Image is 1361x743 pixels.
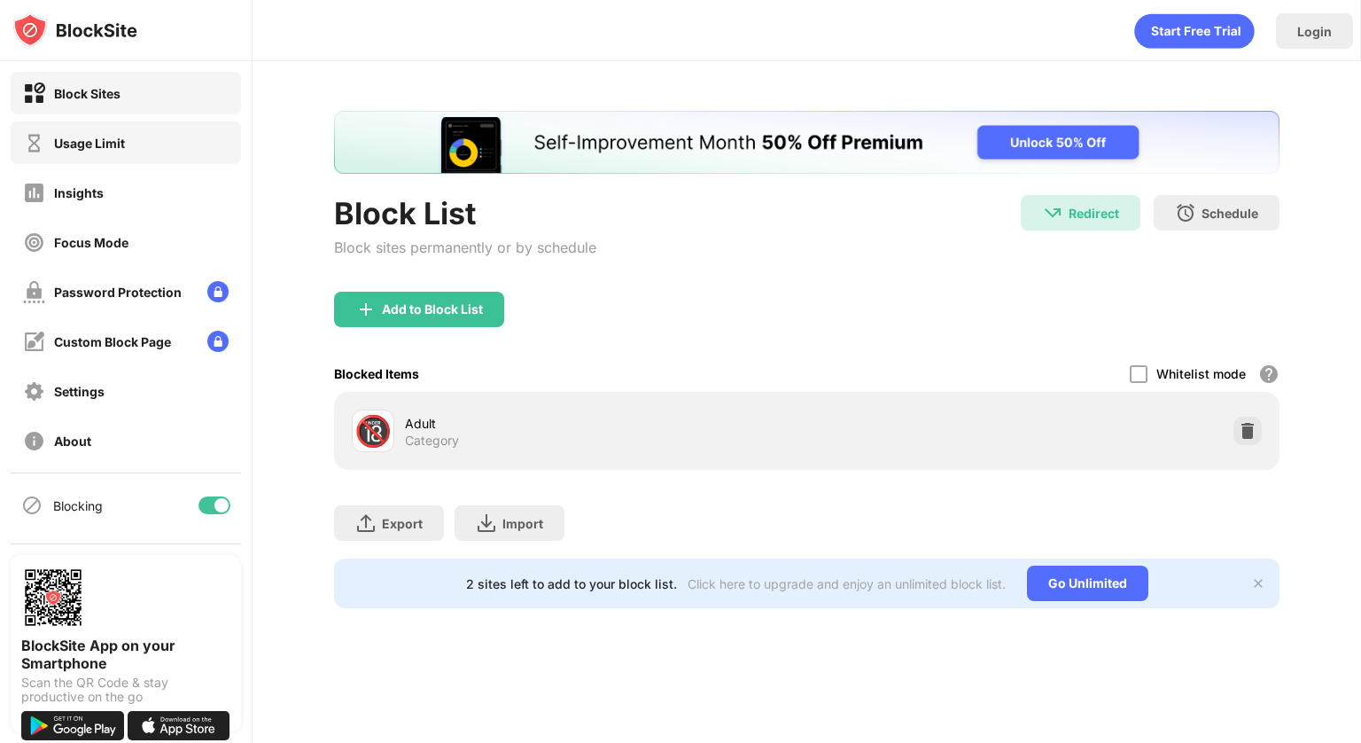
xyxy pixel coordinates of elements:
div: Custom Block Page [54,334,171,349]
img: insights-off.svg [23,182,45,204]
img: blocking-icon.svg [21,495,43,516]
div: Go Unlimited [1027,566,1148,601]
div: 2 sites left to add to your block list. [466,576,677,591]
img: about-off.svg [23,430,45,452]
img: settings-off.svg [23,380,45,403]
img: time-usage-off.svg [23,132,45,154]
img: block-on.svg [23,82,45,105]
div: Redirect [1069,206,1119,221]
div: Blocked Items [334,366,419,381]
div: Add to Block List [382,302,483,317]
div: Blocking [53,498,103,513]
img: options-page-qr-code.png [21,566,85,630]
div: Whitelist mode [1156,366,1246,381]
div: Click here to upgrade and enjoy an unlimited block list. [688,576,1006,591]
div: Usage Limit [54,136,125,151]
div: Block List [334,195,596,231]
img: logo-blocksite.svg [12,12,137,48]
div: Focus Mode [54,235,128,250]
img: download-on-the-app-store.svg [128,711,230,740]
div: Category [405,433,459,449]
img: focus-off.svg [23,231,45,254]
div: Password Protection [54,285,182,300]
div: About [54,434,91,449]
div: animation [1134,13,1255,49]
div: Export [382,516,423,531]
div: BlockSite App on your Smartphone [21,637,230,672]
div: Scan the QR Code & stay productive on the go [21,676,230,704]
img: customize-block-page-off.svg [23,331,45,353]
img: lock-menu.svg [207,281,229,302]
img: lock-menu.svg [207,331,229,352]
div: Insights [54,185,104,200]
img: get-it-on-google-play.svg [21,711,124,740]
div: Block sites permanently or by schedule [334,239,596,256]
img: password-protection-off.svg [23,281,45,303]
div: Schedule [1202,206,1258,221]
div: Login [1297,24,1332,39]
div: Settings [54,384,105,399]
iframe: Banner [334,111,1279,174]
div: Adult [405,414,806,433]
div: 🔞 [354,413,392,450]
img: x-button.svg [1251,576,1265,590]
div: Block Sites [54,86,121,101]
div: Import [502,516,543,531]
